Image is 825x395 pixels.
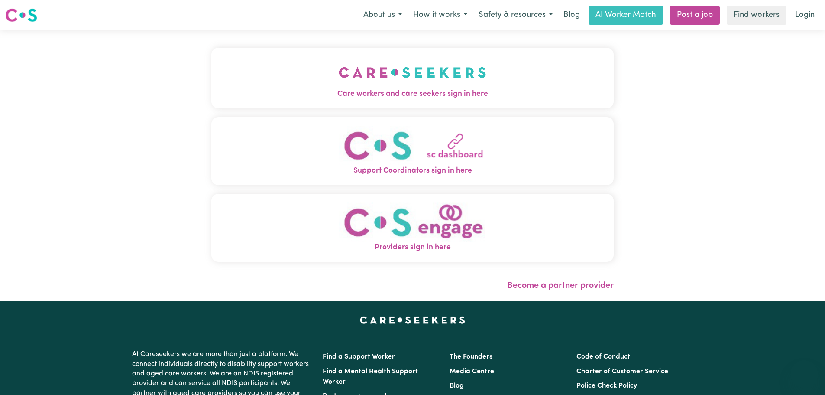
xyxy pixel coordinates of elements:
a: The Founders [450,353,492,360]
button: Providers sign in here [211,194,614,262]
button: Support Coordinators sign in here [211,117,614,185]
a: AI Worker Match [589,6,663,25]
a: Charter of Customer Service [576,368,668,375]
button: How it works [408,6,473,24]
img: Careseekers logo [5,7,37,23]
span: Support Coordinators sign in here [211,165,614,176]
a: Police Check Policy [576,382,637,389]
iframe: Button to launch messaging window [790,360,818,388]
a: Find workers [727,6,786,25]
a: Login [790,6,820,25]
a: Code of Conduct [576,353,630,360]
span: Providers sign in here [211,242,614,253]
a: Media Centre [450,368,494,375]
a: Find a Mental Health Support Worker [323,368,418,385]
a: Post a job [670,6,720,25]
span: Care workers and care seekers sign in here [211,88,614,100]
button: Safety & resources [473,6,558,24]
a: Blog [450,382,464,389]
a: Become a partner provider [507,281,614,290]
a: Find a Support Worker [323,353,395,360]
a: Careseekers home page [360,317,465,323]
button: About us [358,6,408,24]
button: Care workers and care seekers sign in here [211,48,614,108]
a: Blog [558,6,585,25]
a: Careseekers logo [5,5,37,25]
